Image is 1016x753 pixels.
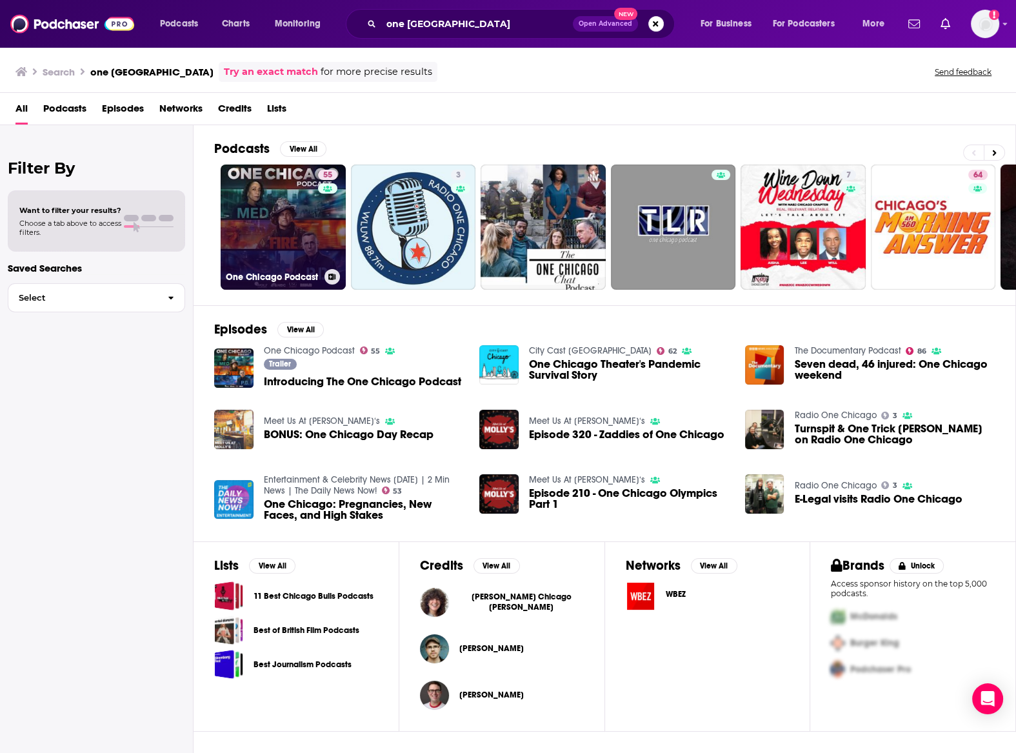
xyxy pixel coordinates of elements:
[931,66,995,77] button: Send feedback
[358,9,687,39] div: Search podcasts, credits, & more...
[226,272,319,283] h3: One Chicago Podcast
[318,170,337,180] a: 55
[529,416,645,427] a: Meet Us At Molly‘s
[968,170,988,180] a: 64
[221,165,346,290] a: 55One Chicago Podcast
[420,581,584,623] button: Amanda Chicago LewisAmanda Chicago Lewis
[626,581,790,611] a: WBEZ logoWBEZ
[626,557,681,574] h2: Networks
[19,206,121,215] span: Want to filter your results?
[360,346,381,354] a: 55
[102,98,144,125] a: Episodes
[10,12,134,36] a: Podchaser - Follow, Share and Rate Podcasts
[850,664,911,675] span: Podchaser Pro
[222,15,250,33] span: Charts
[214,348,254,388] img: Introducing The One Chicago Podcast
[214,480,254,519] img: One Chicago: Pregnancies, New Faces, and High Stakes
[451,170,466,180] a: 3
[381,14,573,34] input: Search podcasts, credits, & more...
[19,219,121,237] span: Choose a tab above to access filters.
[850,638,899,648] span: Burger King
[826,656,850,683] img: Third Pro Logo
[254,623,359,638] a: Best of British Film Podcasts
[794,480,876,491] a: Radio One Chicago
[264,416,380,427] a: Meet Us At Molly‘s
[459,592,584,612] a: Amanda Chicago Lewis
[456,169,461,182] span: 3
[264,345,355,356] a: One Chicago Podcast
[254,658,352,672] a: Best Journalism Podcasts
[794,423,995,445] a: Turnspit & One Trick Tony on Radio One Chicago
[479,410,519,449] img: Episode 320 - Zaddies of One Chicago
[459,643,524,654] span: [PERSON_NAME]
[264,429,433,440] a: BONUS: One Chicago Day Recap
[657,347,677,355] a: 62
[871,165,996,290] a: 64
[160,15,198,33] span: Podcasts
[151,14,215,34] button: open menu
[267,98,286,125] a: Lists
[420,557,520,574] a: CreditsView All
[214,410,254,449] img: BONUS: One Chicago Day Recap
[214,321,324,337] a: EpisodesView All
[529,474,645,485] a: Meet Us At Molly‘s
[459,643,524,654] a: Ryan O’Neil
[459,690,524,700] a: James D'Amato
[269,360,291,368] span: Trailer
[626,557,737,574] a: NetworksView All
[691,558,737,574] button: View All
[214,14,257,34] a: Charts
[741,165,866,290] a: 7
[459,592,584,612] span: [PERSON_NAME] Chicago [PERSON_NAME]
[43,98,86,125] span: Podcasts
[8,159,185,177] h2: Filter By
[853,14,901,34] button: open menu
[773,15,835,33] span: For Podcasters
[420,588,449,617] img: Amanda Chicago Lewis
[529,345,652,356] a: City Cast Chicago
[214,141,270,157] h2: Podcasts
[745,345,784,385] img: Seven dead, 46 injured: One Chicago weekend
[890,558,944,574] button: Unlock
[881,481,897,489] a: 3
[479,474,519,514] a: Episode 210 - One Chicago Olympics Part 1
[8,294,157,302] span: Select
[826,630,850,656] img: Second Pro Logo
[971,10,999,38] img: User Profile
[224,65,318,79] a: Try an exact match
[831,557,884,574] h2: Brands
[529,488,730,510] a: Episode 210 - One Chicago Olympics Part 1
[214,616,243,645] a: Best of British Film Podcasts
[351,165,476,290] a: 3
[973,169,982,182] span: 64
[214,650,243,679] a: Best Journalism Podcasts
[794,494,962,505] a: E-Legal visits Radio One Chicago
[214,321,267,337] h2: Episodes
[745,474,784,514] img: E-Legal visits Radio One Chicago
[841,170,856,180] a: 7
[846,169,851,182] span: 7
[214,581,243,610] a: 11 Best Chicago Bulls Podcasts
[393,488,402,494] span: 53
[43,66,75,78] h3: Search
[420,681,449,710] a: James D'Amato
[794,359,995,381] a: Seven dead, 46 injured: One Chicago weekend
[8,283,185,312] button: Select
[794,345,901,356] a: The Documentary Podcast
[275,15,321,33] span: Monitoring
[264,376,461,387] span: Introducing The One Chicago Podcast
[529,359,730,381] a: One Chicago Theater's Pandemic Survival Story
[972,683,1003,714] div: Open Intercom Messenger
[159,98,203,125] a: Networks
[479,345,519,385] img: One Chicago Theater's Pandemic Survival Story
[906,347,926,355] a: 86
[971,10,999,38] span: Logged in as anna.andree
